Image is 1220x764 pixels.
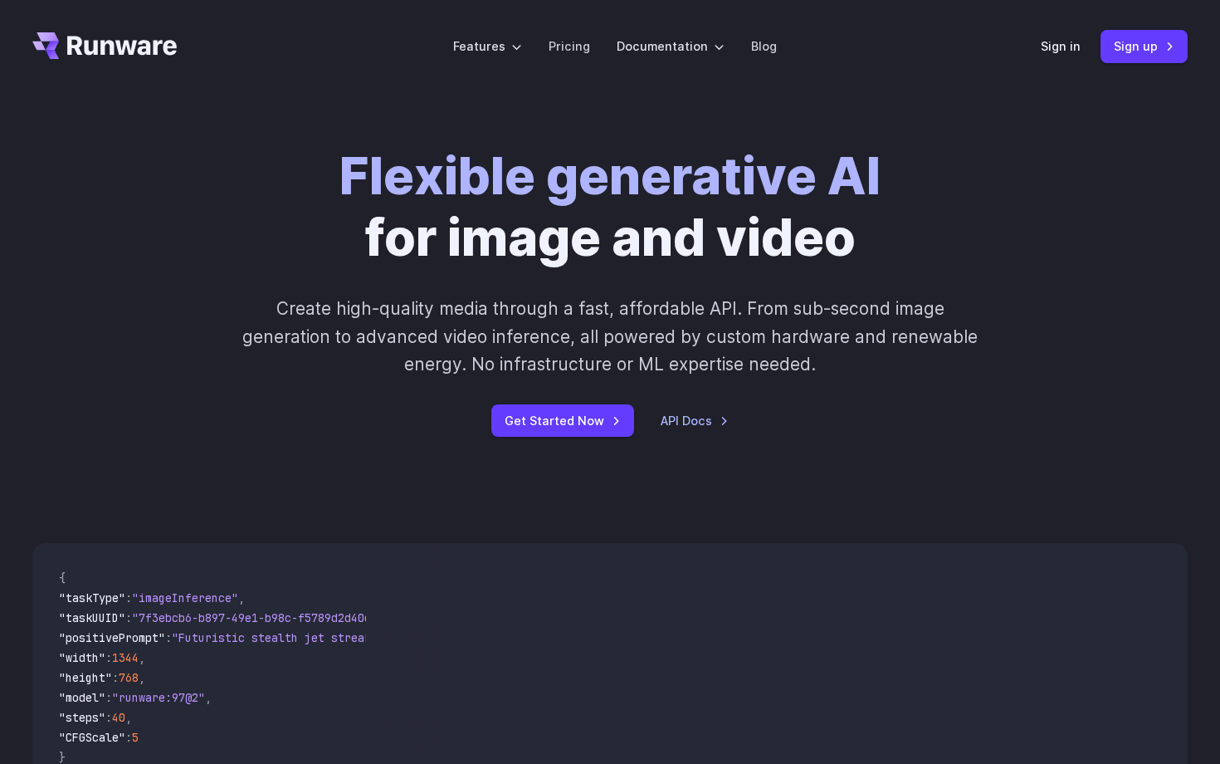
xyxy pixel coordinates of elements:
span: "imageInference" [132,590,238,605]
a: Pricing [549,37,590,56]
span: : [165,630,172,645]
span: "width" [59,650,105,665]
a: Sign in [1041,37,1081,56]
span: "height" [59,670,112,685]
span: : [112,670,119,685]
p: Create high-quality media through a fast, affordable API. From sub-second image generation to adv... [241,295,980,378]
span: { [59,571,66,585]
span: : [125,590,132,605]
span: : [125,730,132,745]
span: : [105,710,112,725]
a: Get Started Now [491,404,634,437]
span: 40 [112,710,125,725]
strong: Flexible generative AI [339,145,881,207]
a: Go to / [32,32,177,59]
span: "runware:97@2" [112,690,205,705]
span: , [139,650,145,665]
span: : [105,650,112,665]
span: "steps" [59,710,105,725]
h1: for image and video [339,146,881,268]
span: : [125,610,132,625]
span: , [205,690,212,705]
span: "Futuristic stealth jet streaking through a neon-lit cityscape with glowing purple exhaust" [172,630,776,645]
span: "7f3ebcb6-b897-49e1-b98c-f5789d2d40d7" [132,610,384,625]
span: "taskUUID" [59,610,125,625]
span: , [139,670,145,685]
span: 5 [132,730,139,745]
label: Documentation [617,37,725,56]
label: Features [453,37,522,56]
span: 768 [119,670,139,685]
a: Blog [751,37,777,56]
a: API Docs [661,411,729,430]
span: "taskType" [59,590,125,605]
span: "model" [59,690,105,705]
span: 1344 [112,650,139,665]
a: Sign up [1100,30,1188,62]
span: "positivePrompt" [59,630,165,645]
span: , [238,590,245,605]
span: "CFGScale" [59,730,125,745]
span: : [105,690,112,705]
span: , [125,710,132,725]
